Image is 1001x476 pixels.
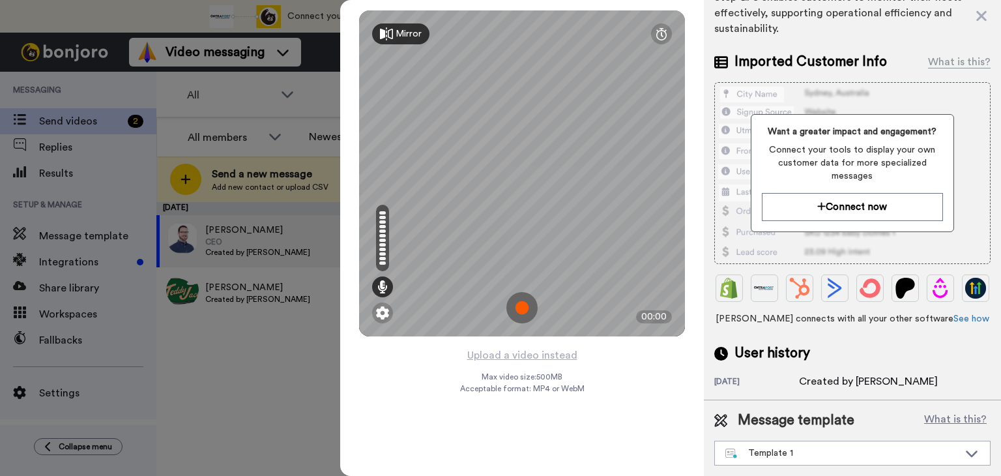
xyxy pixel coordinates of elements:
[1,3,36,38] img: 5087268b-a063-445d-b3f7-59d8cce3615b-1541509651.jpg
[460,383,585,394] span: Acceptable format: MP4 or WebM
[725,447,959,460] div: Template 1
[789,278,810,299] img: Hubspot
[463,347,581,364] button: Upload a video instead
[376,306,389,320] img: ic_gear.svg
[799,374,938,389] div: Created by [PERSON_NAME]
[824,278,845,299] img: ActiveCampaign
[895,278,916,299] img: Patreon
[42,42,57,57] img: mute-white.svg
[953,314,989,323] a: See how
[506,292,538,323] img: ic_record_start.svg
[762,125,943,138] span: Want a greater impact and engagement?
[719,278,740,299] img: Shopify
[482,372,562,382] span: Max video size: 500 MB
[725,449,738,459] img: nextgen-template.svg
[636,310,672,323] div: 00:00
[762,193,943,221] button: Connect now
[754,278,775,299] img: Ontraport
[714,376,799,389] div: [DATE]
[714,312,991,325] span: [PERSON_NAME] connects with all your other software
[738,411,854,430] span: Message template
[860,278,880,299] img: ConvertKit
[734,344,810,363] span: User history
[965,278,986,299] img: GoHighLevel
[762,143,943,183] span: Connect your tools to display your own customer data for more specialized messages
[73,11,176,62] span: Hi [PERSON_NAME], I recorded a quick video to help you get started with [PERSON_NAME]. Hope it's ...
[930,278,951,299] img: Drip
[920,411,991,430] button: What is this?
